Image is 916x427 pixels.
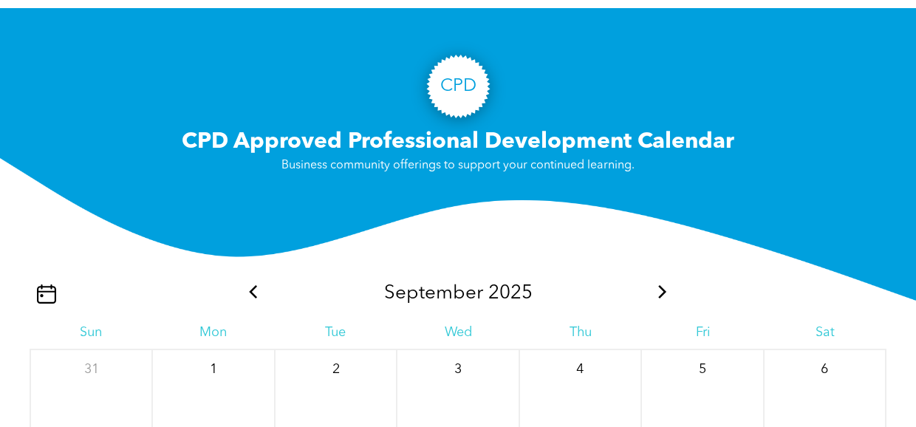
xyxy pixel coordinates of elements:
[440,76,476,98] h3: CPD
[445,356,471,383] p: 3
[764,324,886,341] div: Sat
[274,324,397,341] div: Tue
[182,131,734,153] span: CPD Approved Professional Development Calendar
[811,356,838,383] p: 6
[567,356,593,383] p: 4
[642,324,765,341] div: Fri
[397,324,519,341] div: Wed
[323,356,349,383] p: 2
[30,324,152,341] div: Sun
[689,356,716,383] p: 5
[152,324,275,341] div: Mon
[200,356,227,383] p: 1
[78,356,105,383] p: 31
[384,284,483,303] span: September
[488,284,533,303] span: 2025
[519,324,642,341] div: Thu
